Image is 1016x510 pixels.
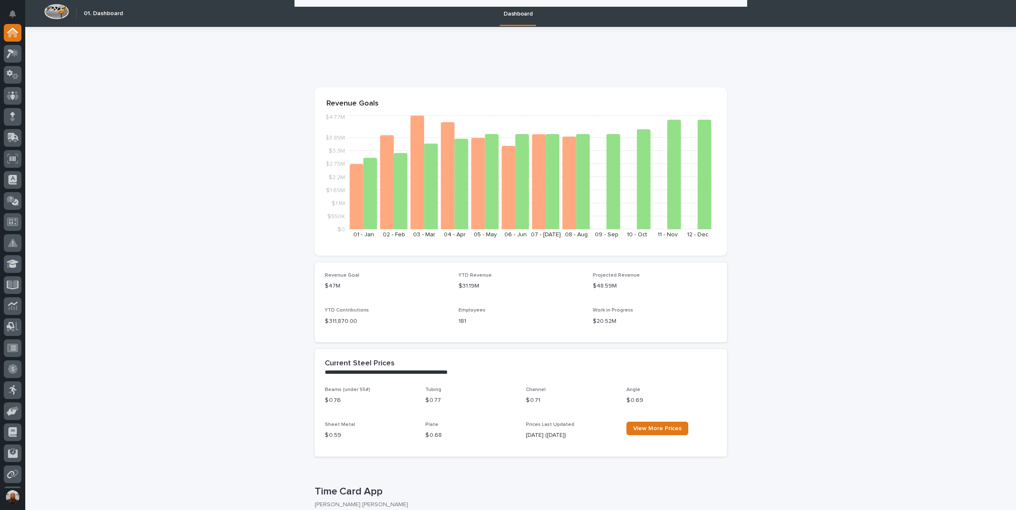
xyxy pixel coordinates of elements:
text: 12 - Dec [687,232,708,238]
p: $ 0.59 [325,431,415,440]
span: View More Prices [633,425,682,431]
text: 11 - Nov [657,232,677,238]
p: $ 311,870.00 [325,317,449,326]
tspan: $1.1M [332,200,345,206]
p: $ 0.68 [425,431,516,440]
text: 03 - Mar [413,232,435,238]
span: Work in Progress [593,308,633,313]
span: Tubing [425,387,441,392]
span: Revenue Goal [325,273,359,278]
tspan: $3.3M [329,148,345,154]
img: Workspace Logo [44,4,69,19]
tspan: $3.85M [325,135,345,141]
h2: 01. Dashboard [84,10,123,17]
p: $ 0.69 [626,396,717,405]
p: $48.59M [593,282,717,291]
span: YTD Revenue [459,273,492,278]
tspan: $2.75M [326,161,345,167]
span: Prices Last Updated [526,422,574,427]
span: Beams (under 55#) [325,387,370,392]
tspan: $0 [337,227,345,233]
span: YTD Contributions [325,308,369,313]
text: 07 - [DATE] [531,232,561,238]
p: $ 0.76 [325,396,415,405]
p: [PERSON_NAME] [PERSON_NAME] [315,501,720,508]
div: Notifications [11,10,21,24]
text: 02 - Feb [383,232,405,238]
p: Revenue Goals [326,99,715,108]
p: $ 0.71 [526,396,616,405]
tspan: $2.2M [329,174,345,180]
span: Employees [459,308,485,313]
p: [DATE] ([DATE]) [526,431,616,440]
p: $31.19M [459,282,583,291]
button: users-avatar [4,488,21,506]
text: 05 - May [473,232,496,238]
p: Time Card App [315,486,724,498]
span: Plate [425,422,438,427]
span: Sheet Metal [325,422,355,427]
a: View More Prices [626,422,688,435]
p: $ 0.77 [425,396,516,405]
p: $47M [325,282,449,291]
tspan: $550K [327,213,345,219]
tspan: $4.77M [325,114,345,120]
text: 09 - Sep [595,232,618,238]
text: 06 - Jun [504,232,526,238]
p: $20.52M [593,317,717,326]
text: 10 - Oct [627,232,647,238]
text: 01 - Jan [353,232,374,238]
h2: Current Steel Prices [325,359,395,368]
button: Notifications [4,5,21,23]
span: Angle [626,387,640,392]
text: 04 - Apr [444,232,466,238]
span: Channel [526,387,546,392]
tspan: $1.65M [326,187,345,193]
span: Projected Revenue [593,273,640,278]
text: 08 - Aug [565,232,587,238]
p: 181 [459,317,583,326]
